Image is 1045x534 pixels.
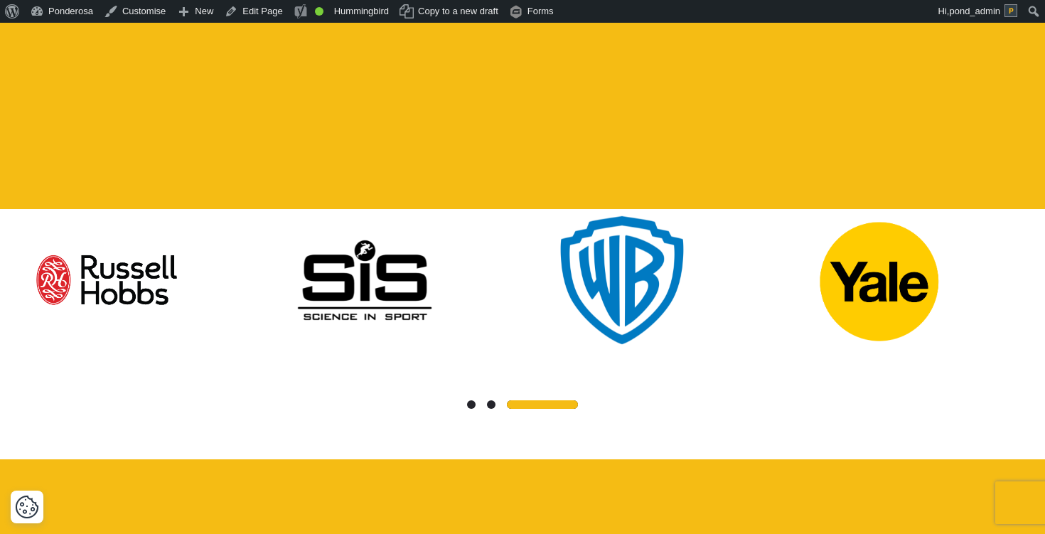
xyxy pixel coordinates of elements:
[315,7,323,16] div: Good
[551,209,693,351] img: wb-warner-bros-logo-png_seeklogo-323561
[15,495,39,519] img: Revisit consent button
[15,495,39,519] button: Cookie Settings
[36,209,178,351] img: russell-hobbs-seeklogo
[294,209,436,351] img: sis-science-in-sport-limited-logo-vector-300x219-1
[809,209,951,351] img: yale-logo-0-e1738769410951
[949,6,1000,16] span: pond_admin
